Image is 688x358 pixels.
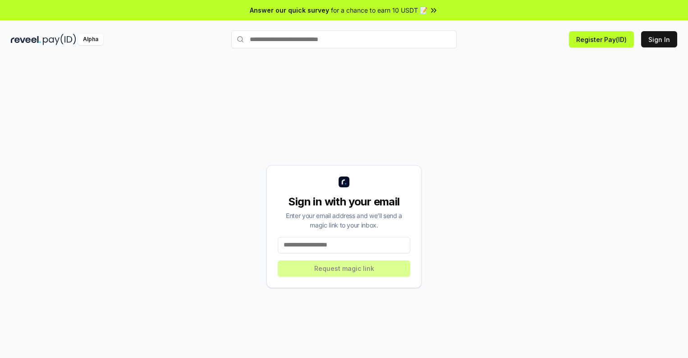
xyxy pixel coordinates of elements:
div: Alpha [78,34,103,45]
img: reveel_dark [11,34,41,45]
button: Register Pay(ID) [569,31,634,47]
img: logo_small [339,177,349,187]
span: Answer our quick survey [250,5,329,15]
button: Sign In [641,31,677,47]
div: Sign in with your email [278,195,410,209]
img: pay_id [43,34,76,45]
span: for a chance to earn 10 USDT 📝 [331,5,427,15]
div: Enter your email address and we’ll send a magic link to your inbox. [278,211,410,230]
